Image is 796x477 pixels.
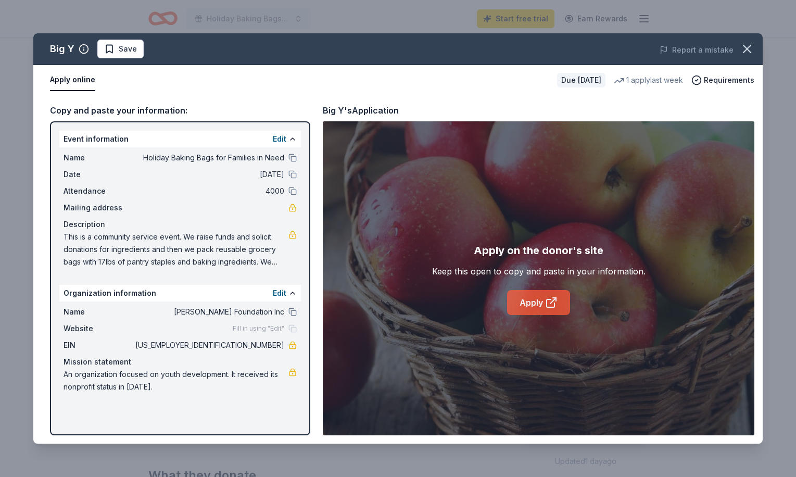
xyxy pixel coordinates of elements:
span: Name [64,152,133,164]
a: Apply [507,290,570,315]
button: Apply online [50,69,95,91]
span: [US_EMPLOYER_IDENTIFICATION_NUMBER] [133,339,284,352]
span: Website [64,322,133,335]
div: Big Y's Application [323,104,399,117]
button: Save [97,40,144,58]
div: Event information [59,131,301,147]
div: Apply on the donor's site [474,242,603,259]
button: Edit [273,133,286,145]
span: Holiday Baking Bags for Families in Need [133,152,284,164]
span: Save [119,43,137,55]
span: Attendance [64,185,133,197]
div: Description [64,218,297,231]
button: Report a mistake [660,44,734,56]
div: Keep this open to copy and paste in your information. [432,265,646,278]
div: Organization information [59,285,301,302]
span: This is a community service event. We raise funds and solicit donations for ingredients and then ... [64,231,288,268]
div: Big Y [50,41,74,57]
span: Name [64,306,133,318]
span: 4000 [133,185,284,197]
span: Requirements [704,74,754,86]
span: Fill in using "Edit" [233,324,284,333]
div: Mission statement [64,356,297,368]
span: Mailing address [64,202,133,214]
div: Due [DATE] [557,73,605,87]
button: Requirements [691,74,754,86]
span: An organization focused on youth development. It received its nonprofit status in [DATE]. [64,368,288,393]
span: EIN [64,339,133,352]
span: [DATE] [133,168,284,181]
div: 1 apply last week [614,74,683,86]
button: Edit [273,287,286,299]
div: Copy and paste your information: [50,104,310,117]
span: Date [64,168,133,181]
span: [PERSON_NAME] Foundation Inc [133,306,284,318]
